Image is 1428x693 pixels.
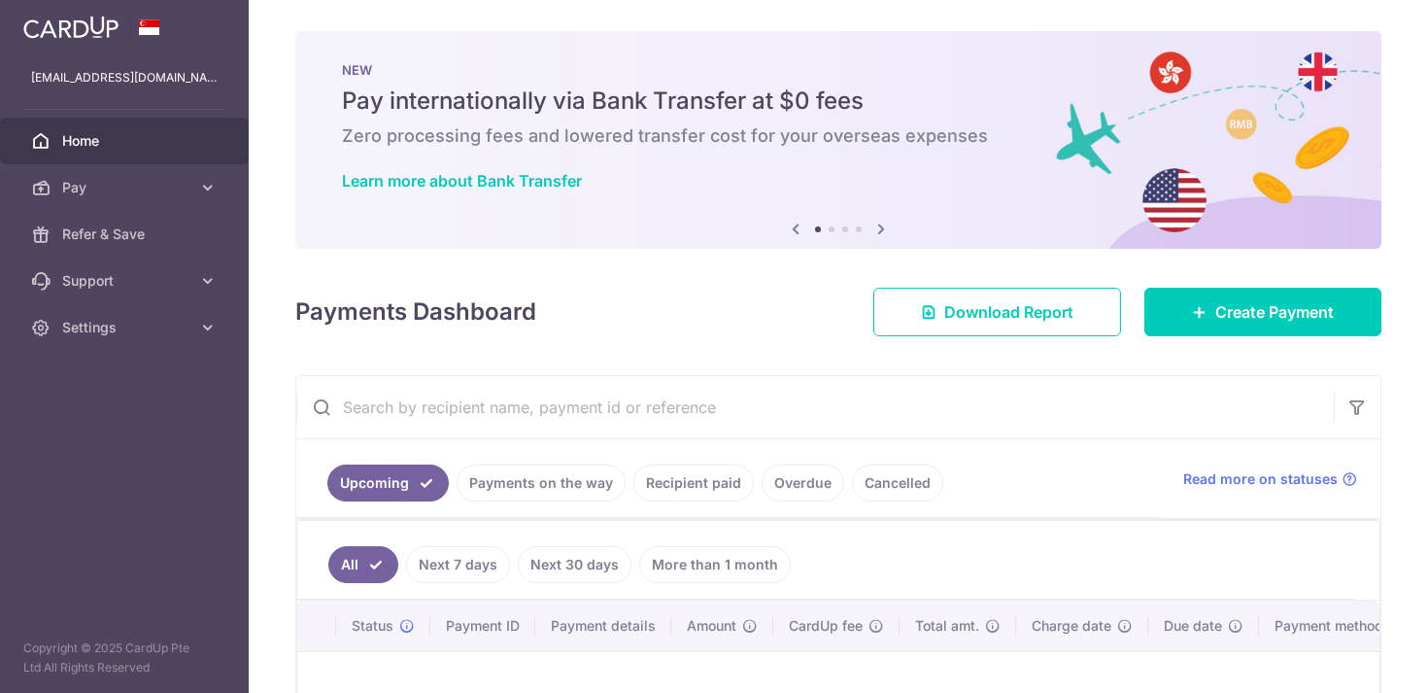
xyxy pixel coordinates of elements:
img: Bank transfer banner [295,31,1381,249]
th: Payment details [535,601,671,651]
th: Payment ID [430,601,535,651]
a: Download Report [873,288,1121,336]
span: Charge date [1032,616,1111,636]
span: Support [62,271,190,291]
span: Amount [687,616,736,636]
span: Download Report [944,300,1073,324]
span: Refer & Save [62,225,190,244]
span: Status [352,616,393,636]
a: Learn more about Bank Transfer [342,171,582,191]
a: Cancelled [852,465,943,502]
a: Overdue [762,465,844,502]
h5: Pay internationally via Bank Transfer at $0 fees [342,86,1335,117]
h4: Payments Dashboard [295,295,536,329]
span: Pay [62,178,190,197]
a: Recipient paid [633,465,754,502]
span: Total amt. [915,616,979,636]
h6: Zero processing fees and lowered transfer cost for your overseas expenses [342,124,1335,148]
span: Due date [1164,616,1222,636]
img: CardUp [23,16,119,39]
span: Read more on statuses [1183,469,1338,489]
a: Read more on statuses [1183,469,1357,489]
p: NEW [342,62,1335,78]
a: More than 1 month [639,546,791,583]
span: Create Payment [1215,300,1334,324]
a: Next 30 days [518,546,631,583]
a: All [328,546,398,583]
span: Settings [62,318,190,337]
a: Create Payment [1144,288,1381,336]
a: Next 7 days [406,546,510,583]
p: [EMAIL_ADDRESS][DOMAIN_NAME] [31,68,218,87]
th: Payment method [1259,601,1407,651]
a: Upcoming [327,465,449,502]
a: Payments on the way [457,465,626,502]
span: Home [62,131,190,151]
input: Search by recipient name, payment id or reference [296,376,1334,438]
span: CardUp fee [789,616,863,636]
